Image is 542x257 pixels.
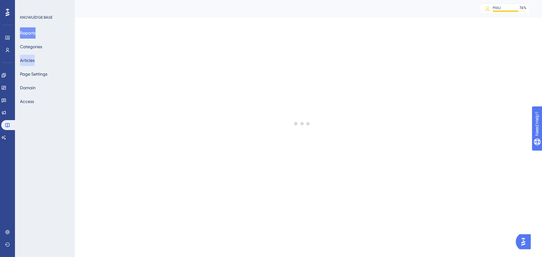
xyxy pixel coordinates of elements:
[20,82,36,93] button: Domain
[20,15,52,20] div: KNOWLEDGE BASE
[20,55,35,66] button: Articles
[520,5,526,10] div: 76 %
[493,5,501,10] div: MAU
[20,27,36,39] button: Reports
[20,41,42,52] button: Categories
[15,2,39,9] span: Need Help?
[516,232,535,251] iframe: UserGuiding AI Assistant Launcher
[20,68,47,80] button: Page Settings
[20,96,34,107] button: Access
